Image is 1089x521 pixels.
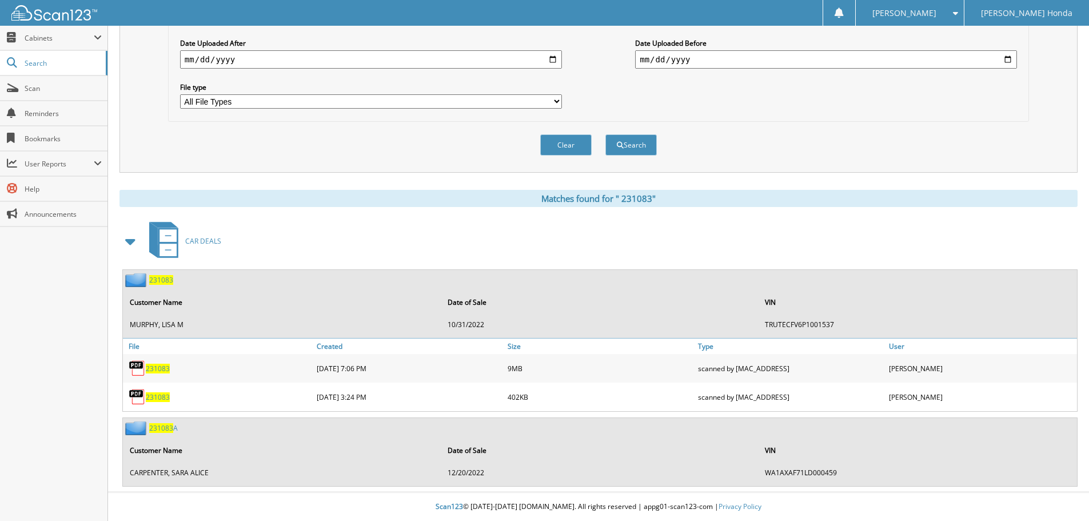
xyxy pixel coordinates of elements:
img: PDF.png [129,388,146,405]
span: Scan [25,83,102,93]
span: Help [25,184,102,194]
span: 2 3 1 0 8 3 [149,423,173,433]
a: Privacy Policy [719,502,761,511]
span: 2 3 1 0 8 3 [146,392,170,402]
a: 231083 [146,364,170,373]
span: Scan123 [436,502,463,511]
div: [PERSON_NAME] [886,385,1077,408]
div: [DATE] 3:24 PM [314,385,505,408]
span: C A R D E A L S [185,236,221,246]
span: Search [25,58,100,68]
span: Cabinets [25,33,94,43]
img: folder2.png [125,421,149,435]
iframe: Chat Widget [1032,466,1089,521]
span: Announcements [25,209,102,219]
label: Date Uploaded After [180,38,562,48]
a: Size [505,339,696,354]
td: C A R P E N T E R , S A R A A L I C E [124,463,441,482]
td: 1 2 / 2 0 / 2 0 2 2 [442,463,759,482]
span: Bookmarks [25,134,102,144]
div: 402KB [505,385,696,408]
img: PDF.png [129,360,146,377]
td: T R U T E C F V 6 P 1 0 0 1 5 3 7 [759,315,1076,334]
input: start [180,50,562,69]
div: scanned by [MAC_ADDRESS] [695,385,886,408]
div: © [DATE]-[DATE] [DOMAIN_NAME]. All rights reserved | appg01-scan123-com | [108,493,1089,521]
a: Type [695,339,886,354]
td: 1 0 / 3 1 / 2 0 2 2 [442,315,759,334]
span: User Reports [25,159,94,169]
div: Matches found for " 231083" [119,190,1078,207]
div: 9MB [505,357,696,380]
div: scanned by [MAC_ADDRESS] [695,357,886,380]
a: Created [314,339,505,354]
td: W A 1 A X A F 7 1 L D 0 0 0 4 5 9 [759,463,1076,482]
label: File type [180,82,562,92]
td: M U R P H Y , L I S A M [124,315,441,334]
th: Date of Sale [442,439,759,462]
a: 231083A [149,423,178,433]
div: [PERSON_NAME] [886,357,1077,380]
span: [PERSON_NAME] Honda [981,10,1072,17]
button: Search [605,134,657,156]
a: User [886,339,1077,354]
span: [PERSON_NAME] [872,10,936,17]
a: 231083 [146,392,170,402]
a: 231083 [149,275,173,285]
th: Date of Sale [442,291,759,314]
th: VIN [759,291,1076,314]
a: CAR DEALS [142,218,221,264]
input: end [635,50,1017,69]
label: Date Uploaded Before [635,38,1017,48]
img: scan123-logo-white.svg [11,5,97,21]
span: Reminders [25,109,102,118]
a: File [123,339,314,354]
th: Customer Name [124,291,441,314]
img: folder2.png [125,273,149,287]
button: Clear [540,134,592,156]
span: 2 3 1 0 8 3 [146,364,170,373]
th: VIN [759,439,1076,462]
th: Customer Name [124,439,441,462]
span: 2 3 1 0 8 3 [149,275,173,285]
div: [DATE] 7:06 PM [314,357,505,380]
